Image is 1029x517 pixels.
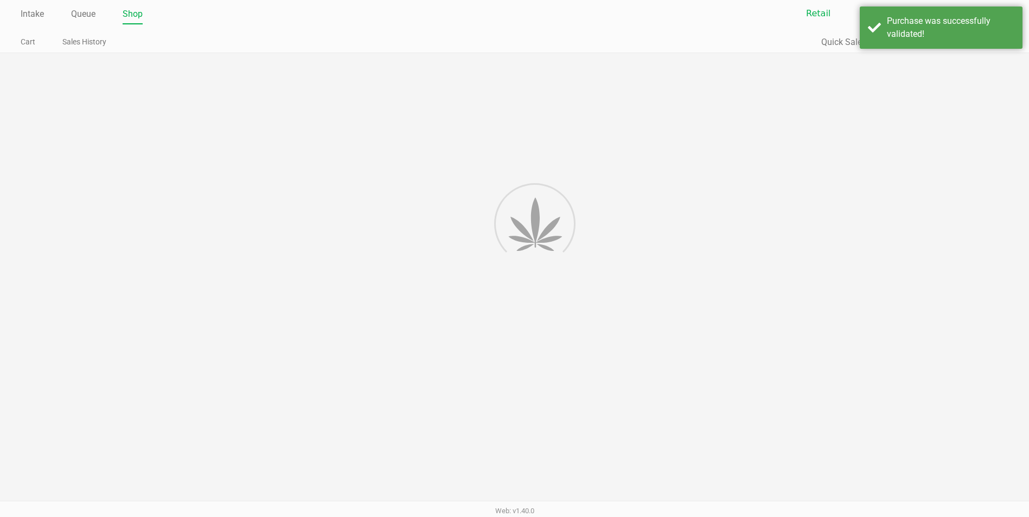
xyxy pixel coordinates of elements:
span: Web: v1.40.0 [495,507,534,515]
a: Queue [71,7,95,22]
div: Purchase was successfully validated! [887,15,1014,41]
span: Retail [806,7,912,20]
button: Quick Sale [821,36,862,49]
a: Shop [123,7,143,22]
a: Intake [21,7,44,22]
a: Sales History [62,35,106,49]
a: Cart [21,35,35,49]
button: Select [918,4,934,23]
